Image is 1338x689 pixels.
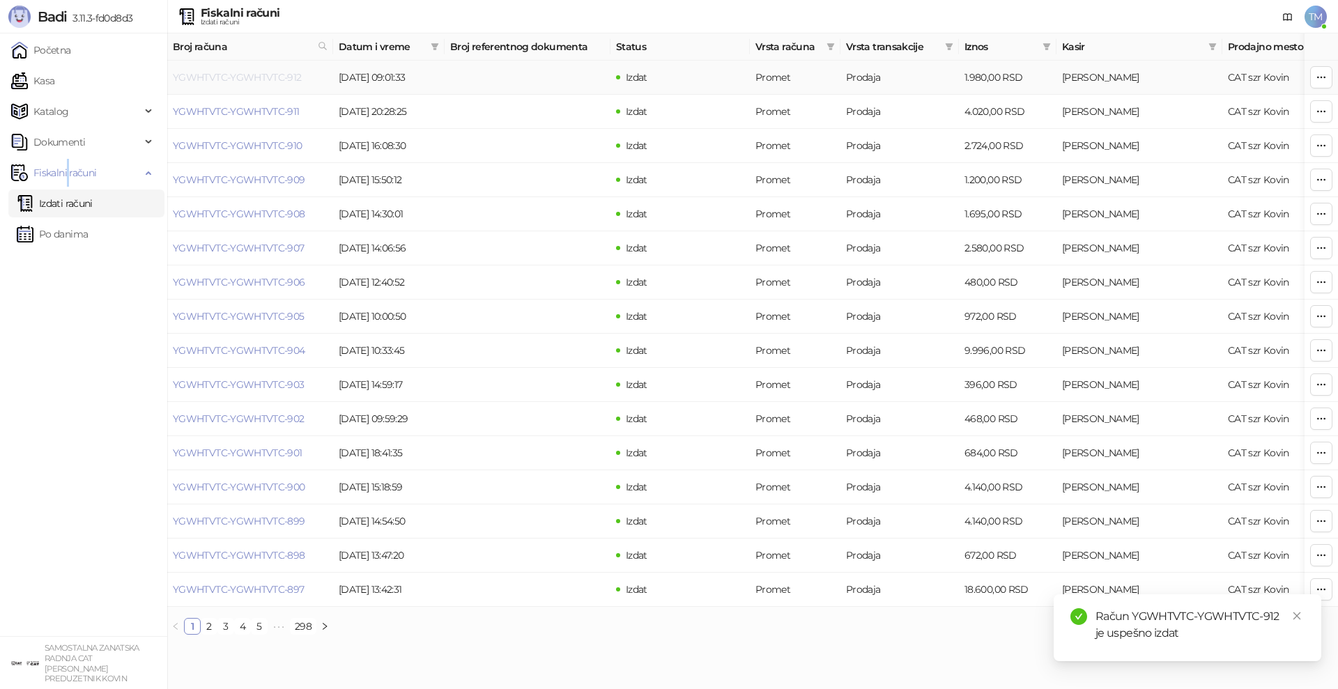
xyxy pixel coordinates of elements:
a: 298 [291,619,316,634]
td: YGWHTVTC-YGWHTVTC-911 [167,95,333,129]
span: Katalog [33,98,69,125]
a: 1 [185,619,200,634]
span: Izdat [626,447,647,459]
a: Početna [11,36,71,64]
td: 4.140,00 RSD [959,504,1056,539]
th: Kasir [1056,33,1222,61]
span: filter [945,42,953,51]
a: YGWHTVTC-YGWHTVTC-902 [173,412,305,425]
span: Iznos [964,39,1037,54]
td: [DATE] 18:41:35 [333,436,445,470]
td: YGWHTVTC-YGWHTVTC-900 [167,470,333,504]
td: Prodaja [840,436,959,470]
small: SAMOSTALNA ZANATSKA RADNJA CAT [PERSON_NAME] PREDUZETNIK KOVIN [45,643,139,683]
td: 9.996,00 RSD [959,334,1056,368]
span: filter [1208,42,1217,51]
td: [DATE] 14:30:01 [333,197,445,231]
td: Promet [750,61,840,95]
td: Tatjana Micovic [1056,265,1222,300]
td: Promet [750,300,840,334]
td: [DATE] 15:50:12 [333,163,445,197]
a: 4 [235,619,250,634]
span: Izdat [626,139,647,152]
span: Izdat [626,378,647,391]
td: YGWHTVTC-YGWHTVTC-904 [167,334,333,368]
span: Izdat [626,310,647,323]
td: [DATE] 20:28:25 [333,95,445,129]
td: Prodaja [840,197,959,231]
td: 480,00 RSD [959,265,1056,300]
button: left [167,618,184,635]
td: Promet [750,95,840,129]
td: YGWHTVTC-YGWHTVTC-905 [167,300,333,334]
li: 1 [184,618,201,635]
td: YGWHTVTC-YGWHTVTC-909 [167,163,333,197]
a: YGWHTVTC-YGWHTVTC-912 [173,71,302,84]
td: [DATE] 10:00:50 [333,300,445,334]
td: 1.200,00 RSD [959,163,1056,197]
td: YGWHTVTC-YGWHTVTC-908 [167,197,333,231]
td: Prodaja [840,61,959,95]
td: Tatjana Micovic [1056,334,1222,368]
span: filter [824,36,838,57]
td: Prodaja [840,470,959,504]
span: Broj računa [173,39,312,54]
span: Izdat [626,583,647,596]
div: Fiskalni računi [201,8,279,19]
li: Prethodna strana [167,618,184,635]
td: Promet [750,368,840,402]
a: YGWHTVTC-YGWHTVTC-900 [173,481,305,493]
li: 2 [201,618,217,635]
a: YGWHTVTC-YGWHTVTC-905 [173,310,305,323]
a: YGWHTVTC-YGWHTVTC-898 [173,549,305,562]
td: YGWHTVTC-YGWHTVTC-899 [167,504,333,539]
li: Sledećih 5 Strana [268,618,290,635]
a: YGWHTVTC-YGWHTVTC-903 [173,378,305,391]
td: Prodaja [840,129,959,163]
td: Nebojša Mićović [1056,436,1222,470]
td: [DATE] 14:06:56 [333,231,445,265]
span: filter [1040,36,1054,57]
td: 468,00 RSD [959,402,1056,436]
a: Dokumentacija [1277,6,1299,28]
span: check-circle [1070,608,1087,625]
td: [DATE] 14:54:50 [333,504,445,539]
td: [DATE] 14:59:17 [333,368,445,402]
img: 64x64-companyLogo-ae27db6e-dfce-48a1-b68e-83471bd1bffd.png [11,649,39,677]
button: right [316,618,333,635]
td: Promet [750,231,840,265]
td: Promet [750,265,840,300]
span: Kasir [1062,39,1203,54]
td: Prodaja [840,334,959,368]
li: 4 [234,618,251,635]
td: [DATE] 09:01:33 [333,61,445,95]
td: [DATE] 09:59:29 [333,402,445,436]
a: YGWHTVTC-YGWHTVTC-899 [173,515,305,527]
span: Izdat [626,105,647,118]
a: 5 [252,619,267,634]
a: Po danima [17,220,88,248]
a: Izdati računi [17,189,93,217]
span: left [171,622,180,630]
td: YGWHTVTC-YGWHTVTC-910 [167,129,333,163]
td: Promet [750,470,840,504]
span: Izdat [626,208,647,220]
td: 972,00 RSD [959,300,1056,334]
td: Tatjana Micovic [1056,300,1222,334]
span: Izdat [626,549,647,562]
td: Tatjana Micovic [1056,95,1222,129]
span: TM [1305,6,1327,28]
span: Vrsta transakcije [846,39,939,54]
td: Promet [750,129,840,163]
td: 672,00 RSD [959,539,1056,573]
span: ••• [268,618,290,635]
td: Nebojša Mićović [1056,163,1222,197]
td: YGWHTVTC-YGWHTVTC-897 [167,573,333,607]
td: Prodaja [840,300,959,334]
div: Račun YGWHTVTC-YGWHTVTC-912 je uspešno izdat [1095,608,1305,642]
span: Vrsta računa [755,39,821,54]
th: Status [610,33,750,61]
span: Izdat [626,412,647,425]
span: Izdat [626,515,647,527]
a: YGWHTVTC-YGWHTVTC-909 [173,173,305,186]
